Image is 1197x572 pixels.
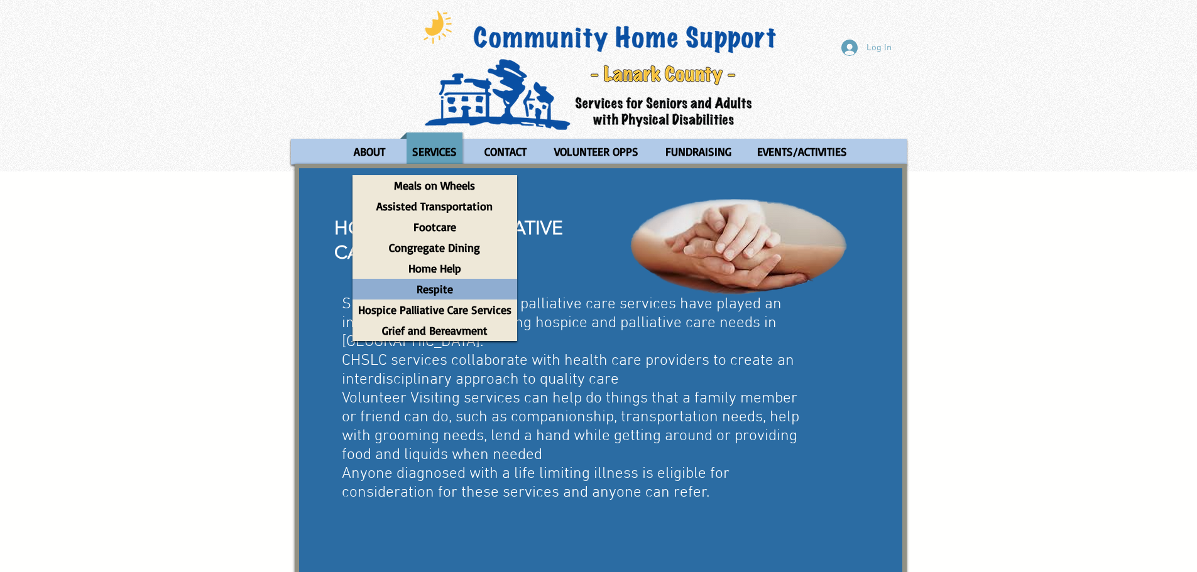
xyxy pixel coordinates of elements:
p: Respite [411,279,459,299]
p: FUNDRAISING [660,132,737,171]
span: Log In [862,41,896,55]
span: Since [DATE], Hospice and palliative care services have played an important role in supporting ho... [342,295,782,352]
p: VOLUNTEER OPPS [549,132,644,171]
p: Footcare [408,217,462,237]
a: FUNDRAISING [653,132,742,171]
p: Grief and Bereavment [376,320,493,341]
p: Home Help [403,258,467,279]
a: Footcare [353,217,517,237]
span: Anyone diagnosed with a life limiting illness is eligible for consideration for these services an... [342,465,730,502]
span: Volunteer Visiting services can help do things that a family member or friend can do, such as com... [342,389,799,465]
p: ABOUT [348,132,391,171]
nav: Site [291,132,907,171]
span: HOSPICE AND PALLIATIVE CARE [334,217,563,264]
button: Log In [833,36,900,60]
a: VOLUNTEER OPPS [542,132,650,171]
a: Respite [353,279,517,299]
a: Home Help [353,258,517,279]
p: Meals on Wheels [388,175,481,196]
span: CHSLC services collaborate with health care providers to create an interdisciplinary approach to ... [342,352,794,389]
p: Assisted Transportation [371,196,498,217]
a: EVENTS/ACTIVITIES [745,132,859,171]
a: Congregate Dining [353,237,517,258]
p: SERVICES [407,132,462,171]
a: Assisted Transportation [353,196,517,217]
a: CONTACT [472,132,539,171]
a: Meals on Wheels [353,175,517,196]
a: SERVICES [400,132,469,171]
a: ABOUT [341,132,397,171]
p: EVENTS/ACTIVITIES [752,132,853,171]
a: Grief and Bereavment [353,320,517,341]
p: Congregate Dining [383,237,486,258]
a: Hospice Palliative Care Services [353,299,517,320]
p: CONTACT [479,132,532,171]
